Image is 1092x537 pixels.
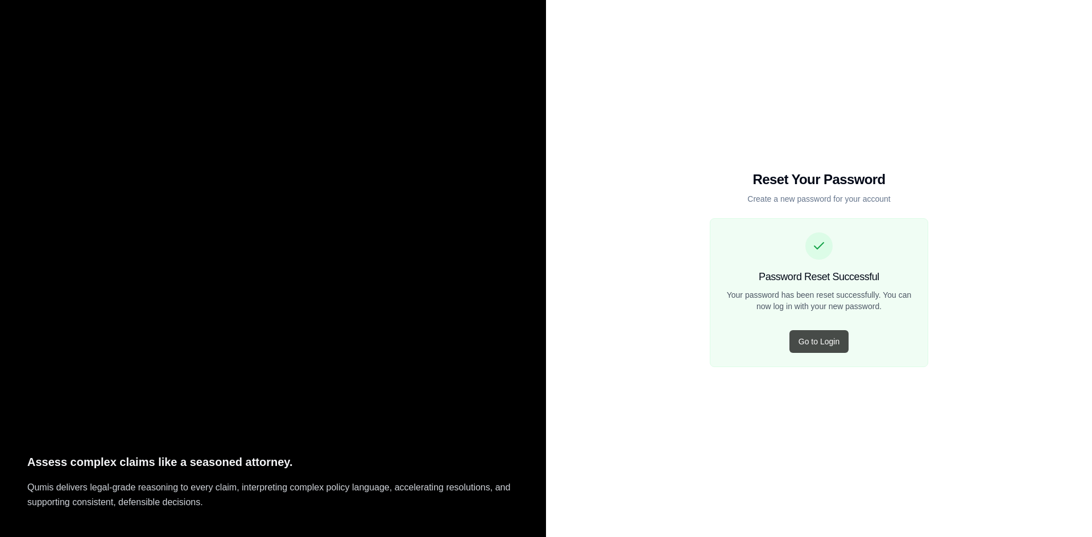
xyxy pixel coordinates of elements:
[759,269,879,285] h3: Password Reset Successful
[710,170,928,189] h1: Reset Your Password
[789,330,849,353] button: Go to Login
[27,453,519,472] p: Assess complex claims like a seasoned attorney.
[710,193,928,205] p: Create a new password for your account
[27,480,519,510] p: Qumis delivers legal-grade reasoning to every claim, interpreting complex policy language, accele...
[724,289,914,312] p: Your password has been reset successfully. You can now log in with your new password.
